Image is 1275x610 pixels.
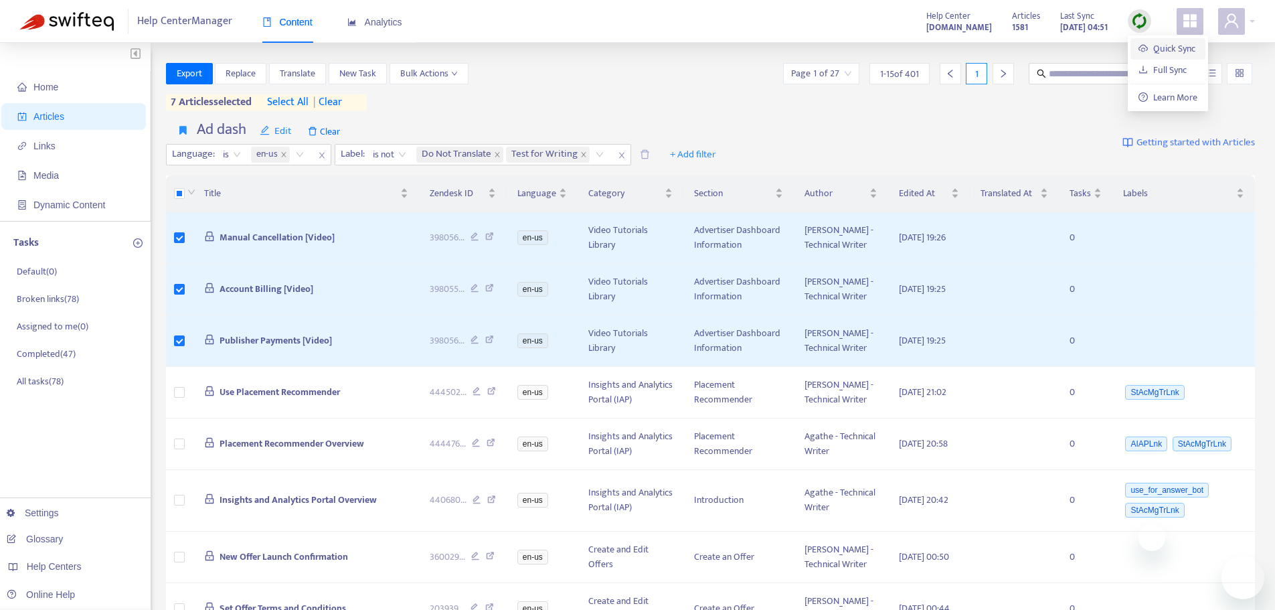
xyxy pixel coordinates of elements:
[419,175,507,212] th: Zendesk ID
[899,230,946,245] span: [DATE] 19:26
[578,532,683,583] td: Create and Edit Offers
[494,151,501,158] span: close
[204,437,215,448] span: lock
[197,121,246,139] h4: Ad dash
[1037,69,1046,78] span: search
[1173,437,1231,451] span: StAcMgTrLnk
[670,147,716,163] span: + Add filter
[220,230,335,245] span: Manual Cancellation [Video]
[7,534,63,544] a: Glossary
[223,145,241,165] span: is
[422,147,491,163] span: Do Not Translate
[20,12,114,31] img: Swifteq
[256,147,278,163] span: en-us
[794,470,888,532] td: Agathe - Technical Writer
[794,532,888,583] td: [PERSON_NAME] - Technical Writer
[578,470,683,532] td: Insights and Analytics Portal (IAP)
[899,549,949,564] span: [DATE] 00:50
[578,175,683,212] th: Category
[220,549,348,564] span: New Offer Launch Confirmation
[262,17,313,27] span: Content
[1059,367,1112,418] td: 0
[1182,13,1198,29] span: appstore
[204,186,398,201] span: Title
[578,212,683,264] td: Video Tutorials Library
[899,186,949,201] span: Edited At
[1070,186,1091,201] span: Tasks
[204,386,215,396] span: lock
[309,94,342,110] span: clear
[899,384,946,400] span: [DATE] 21:02
[580,151,587,158] span: close
[451,70,458,77] span: down
[33,82,58,92] span: Home
[578,418,683,470] td: Insights and Analytics Portal (IAP)
[794,418,888,470] td: Agathe - Technical Writer
[511,147,578,163] span: Test for Writing
[166,63,213,84] button: Export
[262,17,272,27] span: book
[1138,90,1197,105] a: question-circleLearn More
[400,66,458,81] span: Bulk Actions
[899,436,948,451] span: [DATE] 20:58
[804,186,867,201] span: Author
[33,200,105,210] span: Dynamic Content
[335,145,367,165] span: Label :
[981,186,1037,201] span: Translated At
[430,186,485,201] span: Zendesk ID
[588,186,662,201] span: Category
[373,145,406,165] span: is not
[517,550,548,564] span: en-us
[794,175,888,212] th: Author
[507,175,578,212] th: Language
[1112,175,1255,212] th: Labels
[220,436,364,451] span: Placement Recommender Overview
[1131,13,1148,29] img: sync.dc5367851b00ba804db3.png
[506,147,590,163] span: Test for Writing
[683,264,794,315] td: Advertiser Dashboard Information
[517,385,548,400] span: en-us
[430,333,464,348] span: 398056 ...
[683,212,794,264] td: Advertiser Dashboard Information
[390,63,469,84] button: Bulk Actionsdown
[17,264,57,279] p: Default ( 0 )
[899,333,946,348] span: [DATE] 19:25
[1059,418,1112,470] td: 0
[1207,68,1216,78] span: unordered-list
[33,111,64,122] span: Articles
[204,334,215,345] span: lock
[17,319,88,333] p: Assigned to me ( 0 )
[578,315,683,367] td: Video Tutorials Library
[517,186,556,201] span: Language
[27,561,82,572] span: Help Centers
[1060,20,1108,35] strong: [DATE] 04:51
[517,333,548,348] span: en-us
[899,281,946,297] span: [DATE] 19:25
[517,230,548,245] span: en-us
[347,17,357,27] span: area-chart
[970,175,1058,212] th: Translated At
[1012,9,1040,23] span: Articles
[215,63,266,84] button: Replace
[313,147,331,163] span: close
[430,230,464,245] span: 398056 ...
[177,66,202,81] span: Export
[33,170,59,181] span: Media
[946,69,955,78] span: left
[204,231,215,242] span: lock
[683,418,794,470] td: Placement Recommender
[1059,212,1112,264] td: 0
[251,147,290,163] span: en-us
[1059,175,1112,212] th: Tasks
[999,69,1008,78] span: right
[966,63,987,84] div: 1
[17,200,27,210] span: container
[1122,137,1133,148] img: image-link
[926,19,992,35] a: [DOMAIN_NAME]
[578,264,683,315] td: Video Tutorials Library
[220,492,377,508] span: Insights and Analytics Portal Overview
[1059,470,1112,532] td: 0
[347,17,402,27] span: Analytics
[888,175,970,212] th: Edited At
[430,550,465,564] span: 360029 ...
